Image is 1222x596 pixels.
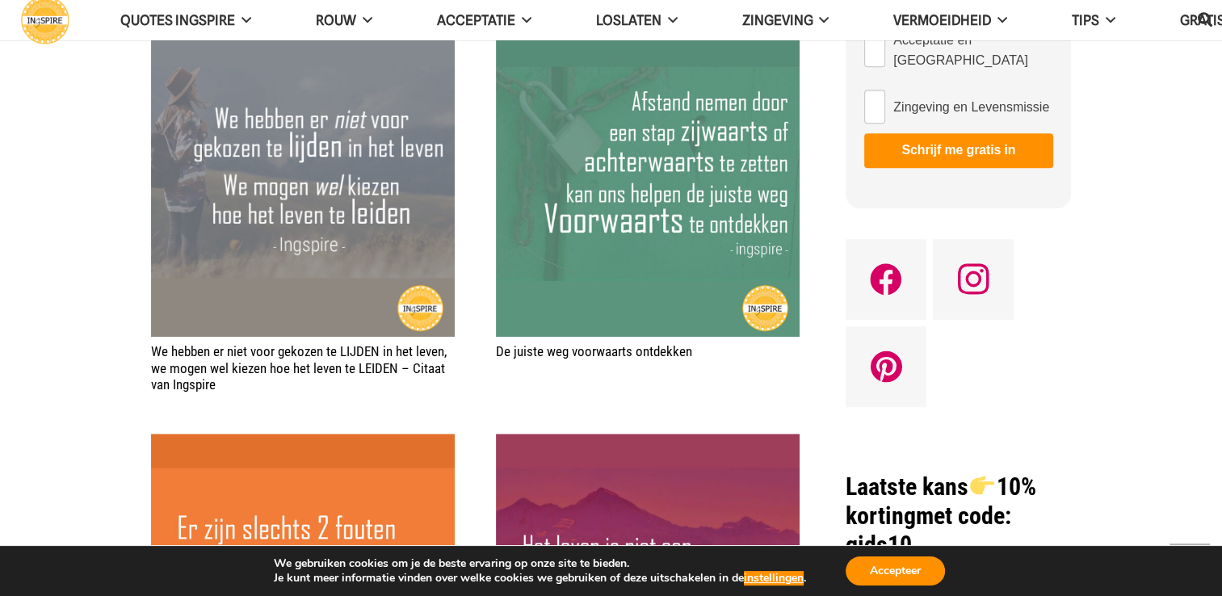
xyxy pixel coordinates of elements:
[846,472,1035,530] strong: Laatste kans 10% korting
[316,12,356,28] span: ROUW
[596,12,661,28] span: Loslaten
[437,12,515,28] span: Acceptatie
[846,556,945,586] button: Accepteer
[970,473,994,497] img: 👉
[846,472,1071,560] h1: met code: gids10
[151,34,455,50] a: We hebben er niet voor gekozen te LIJDEN in het leven, we mogen wel kiezen hoe het leven te LEIDE...
[864,33,885,67] input: Acceptatie en [GEOGRAPHIC_DATA]
[496,32,800,336] img: Afstand nemen door een stap zijwaarts of achterwaarts te zetten kan ons helpen de juiste weg Voor...
[744,571,804,586] button: instellingen
[120,12,235,28] span: QUOTES INGSPIRE
[741,12,813,28] span: Zingeving
[496,34,800,50] a: De juiste weg voorwaarts ontdekken
[1170,544,1210,584] a: Terug naar top
[151,343,447,392] a: We hebben er niet voor gekozen te LIJDEN in het leven, we mogen wel kiezen hoe het leven te LEIDE...
[151,435,455,451] a: Levensles van Boeddha – Er zijn slechts 2 fouten die men kan gaan op de weg naar waarheid…
[893,30,1052,70] span: Acceptatie en [GEOGRAPHIC_DATA]
[846,326,926,407] a: Pinterest
[1189,1,1221,40] a: Zoeken
[893,97,1049,117] span: Zingeving en Levensmissie
[274,571,806,586] p: Je kunt meer informatie vinden over welke cookies we gebruiken of deze uitschakelen in de .
[846,239,926,320] a: Facebook
[151,32,455,336] img: Ingspire Quote - We hebben er niet voor gekozen te lijden in het leven. We mogen wel kiezen hoe h...
[864,90,885,124] input: Zingeving en Levensmissie
[1072,12,1099,28] span: TIPS
[496,435,800,451] a: Quote van Osho – Het leven is niet een probleem wat opgelost moet worden maar..
[496,343,692,359] a: De juiste weg voorwaarts ontdekken
[274,556,806,571] p: We gebruiken cookies om je de beste ervaring op onze site te bieden.
[893,12,991,28] span: VERMOEIDHEID
[864,133,1052,167] button: Schrijf me gratis in
[933,239,1014,320] a: Instagram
